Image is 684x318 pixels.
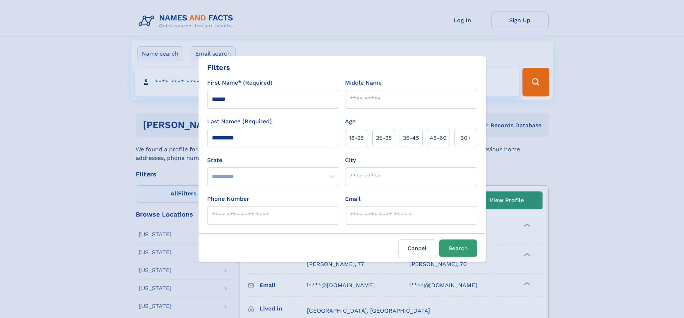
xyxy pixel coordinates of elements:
[403,134,419,142] span: 35‑45
[345,117,355,126] label: Age
[349,134,364,142] span: 18‑25
[207,117,272,126] label: Last Name* (Required)
[460,134,471,142] span: 60+
[398,239,436,257] label: Cancel
[439,239,477,257] button: Search
[345,195,360,203] label: Email
[207,62,230,73] div: Filters
[376,134,392,142] span: 25‑35
[207,156,339,165] label: State
[430,134,447,142] span: 45‑60
[207,195,249,203] label: Phone Number
[207,79,273,87] label: First Name* (Required)
[345,79,382,87] label: Middle Name
[345,156,356,165] label: City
